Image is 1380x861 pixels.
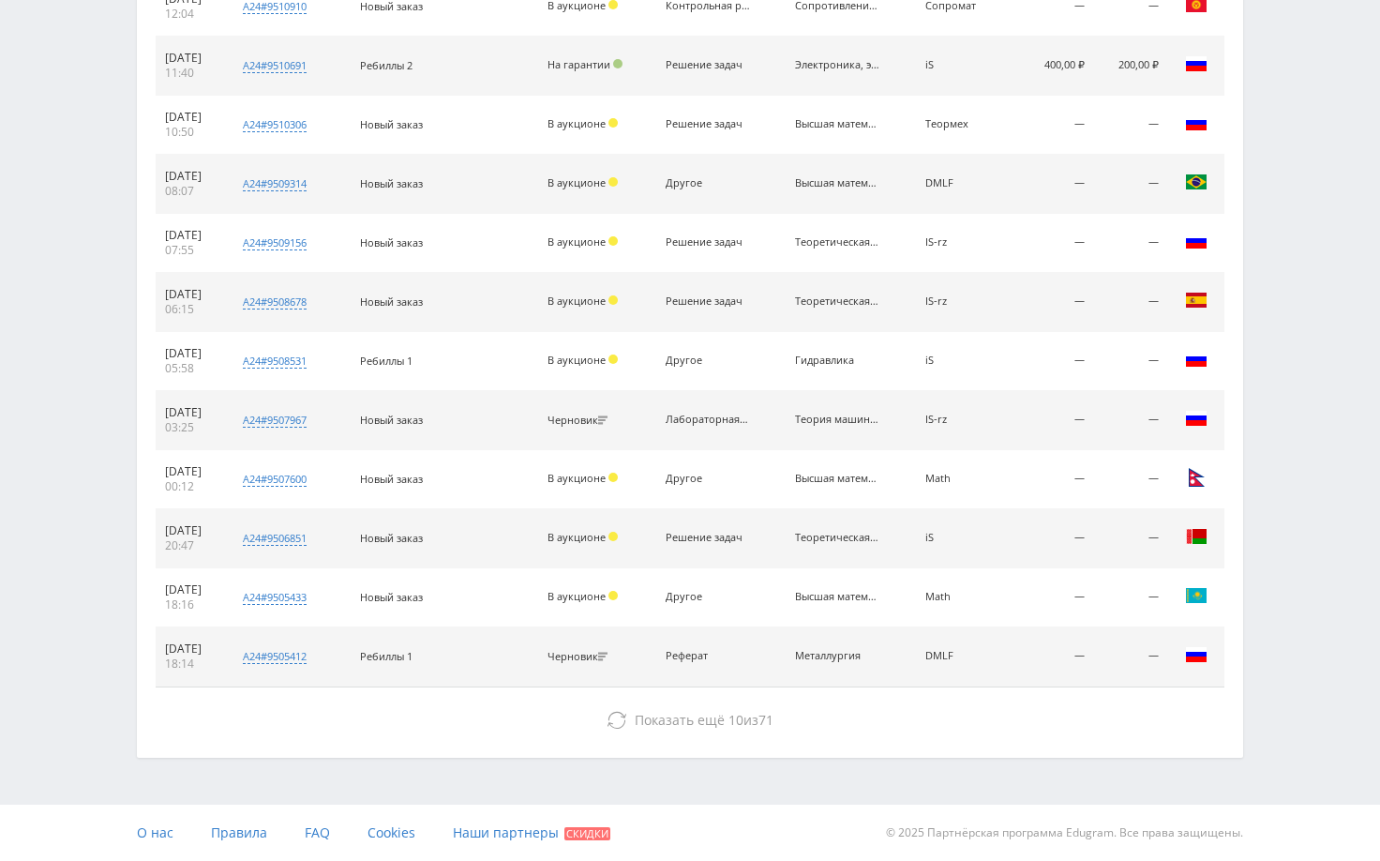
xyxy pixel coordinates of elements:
span: Ребиллы 2 [360,58,412,72]
div: 18:14 [165,657,216,672]
img: rus.png [1185,53,1207,75]
div: Решение задач [666,295,750,308]
td: — [1003,96,1094,155]
div: [DATE] [165,169,216,184]
div: 06:15 [165,302,216,317]
td: — [1003,273,1094,332]
div: Теоретическая механика [795,236,879,249]
div: [DATE] [165,642,216,657]
div: Электроника, электротехника, радиотехника [795,59,879,71]
a: Наши партнеры Скидки [453,805,610,861]
span: FAQ [305,823,330,841]
div: Черновик [547,651,612,663]
span: В аукционе [547,294,606,308]
div: [DATE] [165,110,216,125]
td: — [1094,155,1168,214]
a: Правила [211,805,267,861]
div: IS-rz [925,236,994,249]
div: a24#9509314 [243,176,307,191]
div: Решение задач [666,59,750,71]
span: Ребиллы 1 [360,354,412,368]
div: a24#9510306 [243,117,307,132]
div: [DATE] [165,287,216,302]
td: — [1003,627,1094,687]
td: — [1094,273,1168,332]
div: Высшая математика [795,473,879,485]
div: a24#9507967 [243,413,307,428]
span: Новый заказ [360,117,423,131]
td: — [1094,391,1168,450]
img: rus.png [1185,230,1207,252]
span: Новый заказ [360,413,423,427]
div: [DATE] [165,51,216,66]
span: Скидки [564,827,610,840]
div: Гидравлика [795,355,879,367]
div: DMLF [925,650,994,662]
img: esp.png [1185,289,1207,311]
span: На гарантии [547,57,610,71]
div: Math [925,473,994,485]
span: Новый заказ [360,531,423,545]
img: rus.png [1185,112,1207,134]
img: bra.png [1185,171,1207,193]
span: В аукционе [547,530,606,544]
span: Холд [608,295,618,305]
div: Решение задач [666,236,750,249]
span: из [635,711,773,729]
span: Холд [608,532,618,541]
span: Холд [608,118,618,128]
div: Металлургия [795,650,879,662]
span: Холд [608,177,618,187]
span: Новый заказ [360,590,423,604]
td: — [1003,214,1094,273]
span: Холд [608,473,618,482]
span: В аукционе [547,471,606,485]
td: — [1003,391,1094,450]
div: IS-rz [925,414,994,426]
td: — [1094,627,1168,687]
img: rus.png [1185,407,1207,430]
span: Наши партнеры [453,823,559,841]
div: [DATE] [165,405,216,420]
td: 400,00 ₽ [1003,37,1094,96]
td: — [1094,214,1168,273]
div: 03:25 [165,420,216,435]
div: a24#9505433 [243,590,307,605]
div: 07:55 [165,243,216,258]
span: Ребиллы 1 [360,649,412,663]
span: Холд [608,236,618,246]
div: Теория машин и механизмов [795,414,879,426]
div: © 2025 Партнёрская программа Edugram. Все права защищены. [699,805,1243,861]
div: 00:12 [165,479,216,494]
div: [DATE] [165,228,216,243]
span: В аукционе [547,175,606,189]
img: blr.png [1185,525,1207,548]
td: — [1094,509,1168,568]
div: Другое [666,473,750,485]
div: a24#9508531 [243,354,307,369]
div: [DATE] [165,582,216,597]
img: kaz.png [1185,584,1207,607]
div: a24#9508678 [243,295,307,310]
div: 10:50 [165,125,216,140]
span: Правила [211,823,267,841]
div: Высшая математика [795,177,879,189]
span: В аукционе [547,353,606,367]
span: Показать ещё [635,711,725,729]
div: Math [925,591,994,603]
span: В аукционе [547,234,606,249]
img: rus.png [1185,643,1207,666]
span: 71 [758,711,773,729]
span: Новый заказ [360,176,423,190]
td: — [1003,450,1094,509]
div: a24#9510691 [243,58,307,73]
img: rus.png [1185,348,1207,370]
div: Высшая математика [795,118,879,130]
a: О нас [137,805,173,861]
a: Cookies [367,805,415,861]
div: [DATE] [165,346,216,361]
span: Холд [608,591,618,600]
div: Реферат [666,650,750,662]
div: Теоретическая механика [795,295,879,308]
span: Cookies [367,823,415,841]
